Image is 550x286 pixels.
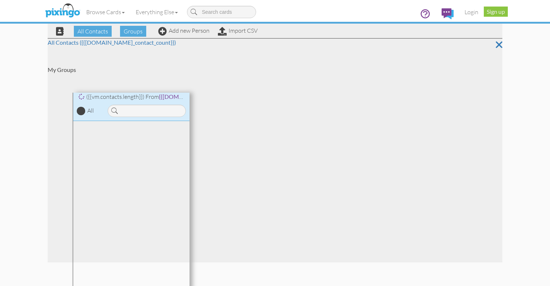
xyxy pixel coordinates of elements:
[459,3,484,21] a: Login
[48,39,176,46] a: All Contacts ({{[DOMAIN_NAME]_contact_count}})
[87,106,94,115] div: All
[130,3,183,21] a: Everything Else
[73,93,190,101] div: ({{vm.contacts.length}}) From
[120,26,146,37] span: Groups
[484,7,508,17] a: Sign up
[442,8,454,19] img: comments.svg
[81,3,130,21] a: Browse Cards
[48,66,76,73] strong: My Groups
[43,2,82,20] img: pixingo logo
[158,27,210,34] a: Add new Person
[159,93,230,100] span: {{[DOMAIN_NAME]_name}}
[187,6,256,18] input: Search cards
[74,26,112,37] span: All Contacts
[218,27,258,34] a: Import CSV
